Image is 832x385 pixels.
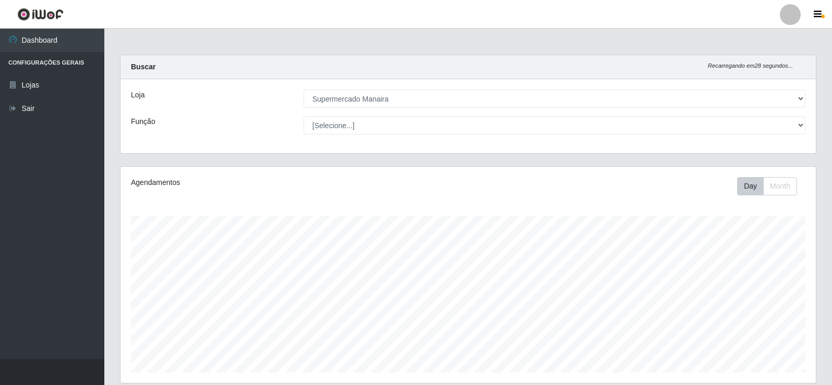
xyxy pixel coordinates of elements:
[737,177,764,195] button: Day
[131,63,155,71] strong: Buscar
[737,177,805,195] div: Toolbar with button groups
[737,177,797,195] div: First group
[708,63,793,69] i: Recarregando em 28 segundos...
[131,116,155,127] label: Função
[17,8,64,21] img: CoreUI Logo
[763,177,797,195] button: Month
[131,90,144,101] label: Loja
[131,177,403,188] div: Agendamentos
